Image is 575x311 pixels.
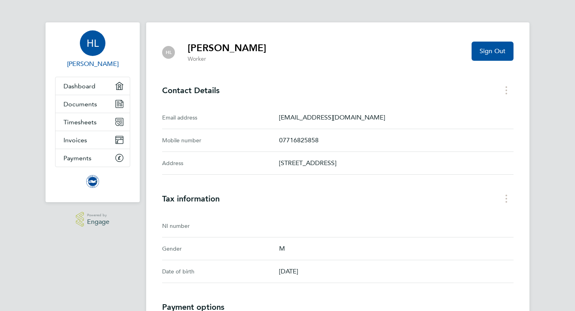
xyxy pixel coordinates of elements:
span: Documents [63,100,97,108]
div: Mobile number [162,136,279,145]
h2: [PERSON_NAME] [188,42,266,54]
img: brightonandhovealbion-logo-retina.png [86,175,99,188]
a: Documents [56,95,130,113]
span: HL [87,38,99,48]
div: Harri Larkin [162,46,175,59]
button: Sign Out [472,42,514,61]
a: Timesheets [56,113,130,131]
p: 07716825858 [279,136,514,145]
button: Tax information menu [499,192,514,205]
a: Invoices [56,131,130,149]
div: Date of birth [162,267,279,276]
a: Payments [56,149,130,167]
div: Gender [162,244,279,253]
a: Powered byEngage [76,212,110,227]
nav: Main navigation [46,22,140,202]
button: Contact Details menu [499,84,514,96]
a: HL[PERSON_NAME] [55,30,130,69]
span: Dashboard [63,82,95,90]
span: Powered by [87,212,109,219]
h3: Contact Details [162,86,514,95]
div: NI number [162,221,279,231]
div: Email address [162,113,279,122]
span: Harri Larkin [55,59,130,69]
span: HL [166,50,172,55]
a: Dashboard [56,77,130,95]
p: [EMAIL_ADDRESS][DOMAIN_NAME] [279,113,514,122]
span: Invoices [63,136,87,144]
p: [DATE] [279,267,514,276]
span: Engage [87,219,109,225]
span: Sign Out [480,47,506,55]
span: Payments [63,154,91,162]
p: Worker [188,55,266,63]
span: Timesheets [63,118,97,126]
div: Address [162,158,279,168]
p: M [279,244,514,253]
a: Go to home page [55,175,130,188]
h3: Tax information [162,194,514,203]
p: [STREET_ADDRESS] [279,158,514,168]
